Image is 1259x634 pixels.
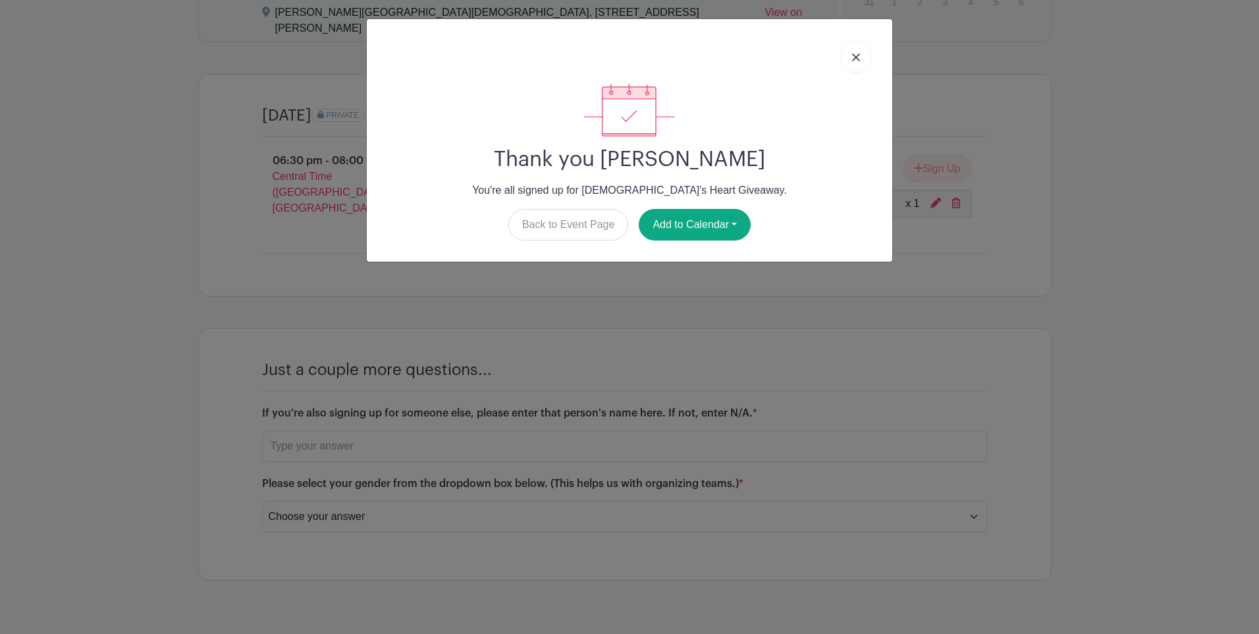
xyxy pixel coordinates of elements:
[584,84,675,136] img: signup_complete-c468d5dda3e2740ee63a24cb0ba0d3ce5d8a4ecd24259e683200fb1569d990c8.svg
[639,209,751,241] button: Add to Calendar
[508,209,629,241] a: Back to Event Page
[852,53,860,61] img: close_button-5f87c8562297e5c2d7936805f587ecaba9071eb48480494691a3f1689db116b3.svg
[377,147,882,172] h2: Thank you [PERSON_NAME]
[377,183,882,198] p: You're all signed up for [DEMOGRAPHIC_DATA]'s Heart Giveaway.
